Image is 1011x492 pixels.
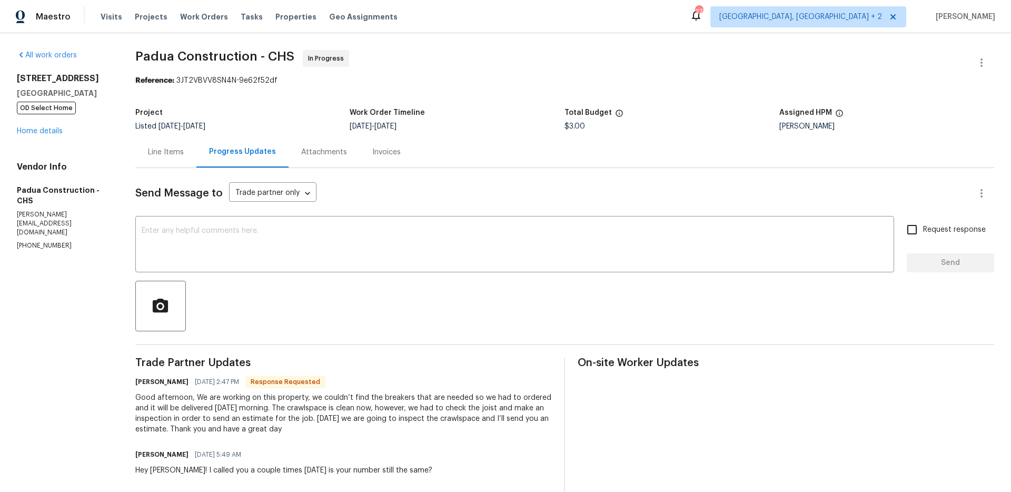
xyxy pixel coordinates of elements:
[135,392,552,435] div: Good afternoon, We are working on this property, we couldn’t find the breakers that are needed so...
[135,109,163,116] h5: Project
[241,13,263,21] span: Tasks
[308,53,348,64] span: In Progress
[374,123,397,130] span: [DATE]
[148,147,184,158] div: Line Items
[135,77,174,84] b: Reference:
[135,449,189,460] h6: [PERSON_NAME]
[17,162,110,172] h4: Vendor Info
[183,123,205,130] span: [DATE]
[719,12,882,22] span: [GEOGRAPHIC_DATA], [GEOGRAPHIC_DATA] + 2
[350,123,372,130] span: [DATE]
[615,109,623,123] span: The total cost of line items that have been proposed by Opendoor. This sum includes line items th...
[158,123,205,130] span: -
[17,127,63,135] a: Home details
[350,109,425,116] h5: Work Order Timeline
[158,123,181,130] span: [DATE]
[564,123,585,130] span: $3.00
[135,188,223,199] span: Send Message to
[246,377,324,387] span: Response Requested
[350,123,397,130] span: -
[17,52,77,59] a: All work orders
[17,241,110,250] p: [PHONE_NUMBER]
[135,12,167,22] span: Projects
[779,123,994,130] div: [PERSON_NAME]
[209,146,276,157] div: Progress Updates
[101,12,122,22] span: Visits
[17,73,110,84] h2: [STREET_ADDRESS]
[180,12,228,22] span: Work Orders
[301,147,347,158] div: Attachments
[36,12,71,22] span: Maestro
[17,185,110,206] h5: Padua Construction - CHS
[135,358,552,368] span: Trade Partner Updates
[135,123,205,130] span: Listed
[17,88,110,99] h5: [GEOGRAPHIC_DATA]
[195,377,239,387] span: [DATE] 2:47 PM
[135,377,189,387] h6: [PERSON_NAME]
[931,12,995,22] span: [PERSON_NAME]
[135,50,294,63] span: Padua Construction - CHS
[135,75,995,86] div: 3JT2VBVV8SN4N-9e62f52df
[695,6,702,17] div: 27
[578,358,994,368] span: On-site Worker Updates
[275,12,316,22] span: Properties
[229,185,316,202] div: Trade partner only
[835,109,844,123] span: The hpm assigned to this work order.
[779,109,832,116] h5: Assigned HPM
[135,465,432,476] div: Hey [PERSON_NAME]! I called you a couple times [DATE] is your number still the same?
[195,449,241,460] span: [DATE] 5:49 AM
[564,109,612,116] h5: Total Budget
[17,102,76,114] span: OD Select Home
[17,210,110,237] p: [PERSON_NAME][EMAIL_ADDRESS][DOMAIN_NAME]
[923,224,986,235] span: Request response
[329,12,398,22] span: Geo Assignments
[372,147,401,158] div: Invoices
